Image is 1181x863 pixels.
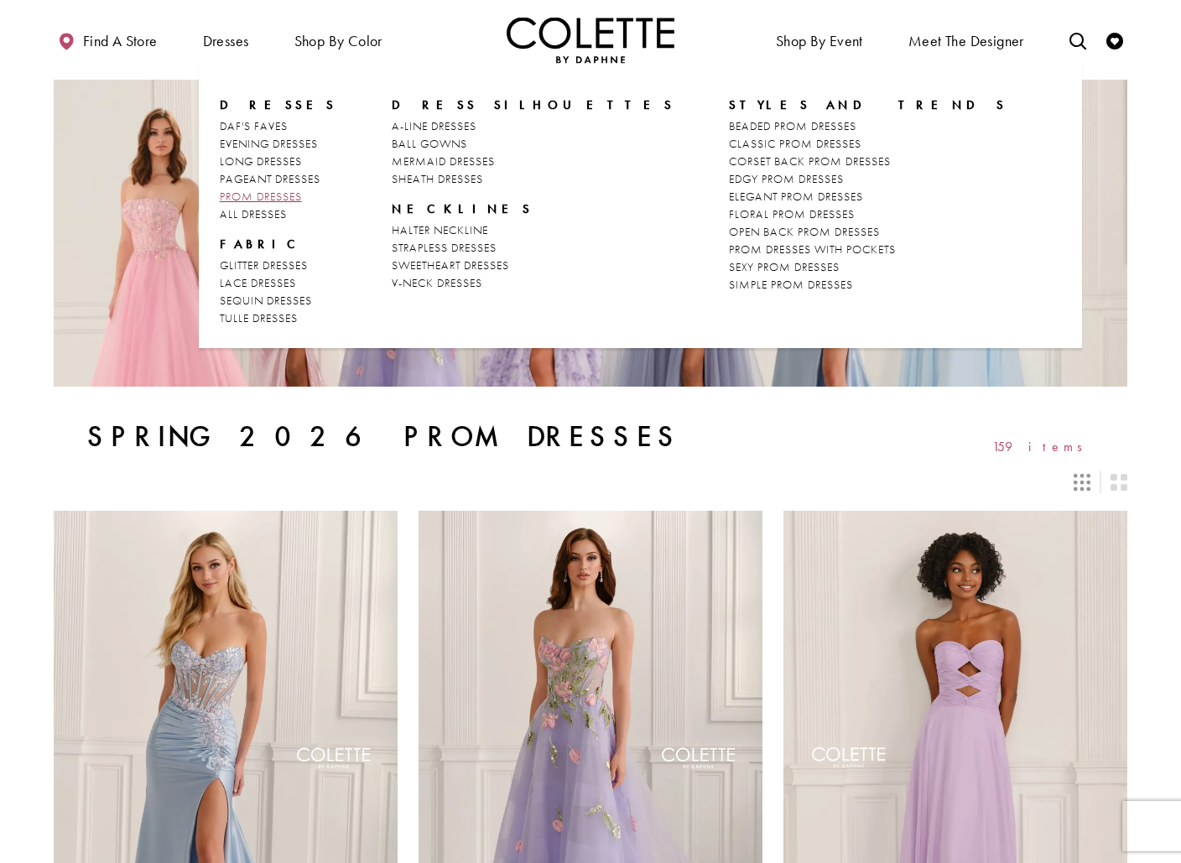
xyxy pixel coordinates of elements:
img: Colette by Daphne [507,17,674,63]
span: NECKLINES [392,200,533,217]
a: Meet the designer [904,17,1028,63]
span: MERMAID DRESSES [392,153,495,169]
h1: Spring 2026 Prom Dresses [87,420,681,454]
a: HALTER NECKLINE [392,221,674,239]
a: PAGEANT DRESSES [220,170,337,188]
span: ALL DRESSES [220,206,287,221]
span: FLORAL PROM DRESSES [729,206,855,221]
span: PAGEANT DRESSES [220,171,320,186]
a: OPEN BACK PROM DRESSES [729,223,1007,241]
a: SWEETHEART DRESSES [392,257,674,274]
span: Shop by color [294,33,382,49]
span: FABRIC [220,236,337,252]
span: BEADED PROM DRESSES [729,118,856,133]
span: V-NECK DRESSES [392,275,482,290]
a: A-LINE DRESSES [392,117,674,135]
span: EVENING DRESSES [220,136,318,151]
span: GLITTER DRESSES [220,257,308,273]
span: HALTER NECKLINE [392,222,488,237]
span: NECKLINES [392,200,674,217]
span: Shop by color [290,17,387,63]
a: ELEGANT PROM DRESSES [729,188,1007,205]
span: DRESS SILHOUETTES [392,96,674,113]
a: LACE DRESSES [220,274,337,292]
span: Dresses [199,17,253,63]
a: SEQUIN DRESSES [220,292,337,309]
span: EDGY PROM DRESSES [729,171,844,186]
span: Shop By Event [772,17,867,63]
a: Check Wishlist [1102,17,1127,63]
span: Dresses [220,96,337,113]
a: Visit Home Page [507,17,674,63]
a: EVENING DRESSES [220,135,337,153]
span: Find a store [83,33,158,49]
a: SHEATH DRESSES [392,170,674,188]
a: BALL GOWNS [392,135,674,153]
span: PROM DRESSES [220,189,302,204]
span: SEXY PROM DRESSES [729,259,840,274]
div: Layout Controls [44,464,1137,501]
a: DAF'S FAVES [220,117,337,135]
span: SIMPLE PROM DRESSES [729,277,853,292]
a: MERMAID DRESSES [392,153,674,170]
a: FLORAL PROM DRESSES [729,205,1007,223]
span: Switch layout to 3 columns [1074,474,1090,491]
a: PROM DRESSES [220,188,337,205]
a: SIMPLE PROM DRESSES [729,276,1007,294]
a: GLITTER DRESSES [220,257,337,274]
a: BEADED PROM DRESSES [729,117,1007,135]
a: EDGY PROM DRESSES [729,170,1007,188]
a: V-NECK DRESSES [392,274,674,292]
a: LONG DRESSES [220,153,337,170]
span: STRAPLESS DRESSES [392,240,497,255]
span: PROM DRESSES WITH POCKETS [729,242,896,257]
span: 159 items [992,439,1094,454]
span: CORSET BACK PROM DRESSES [729,153,891,169]
span: STYLES AND TRENDS [729,96,1007,113]
a: Find a store [54,17,161,63]
a: PROM DRESSES WITH POCKETS [729,241,1007,258]
span: Switch layout to 2 columns [1111,474,1127,491]
span: OPEN BACK PROM DRESSES [729,224,880,239]
span: Dresses [203,33,249,49]
a: CORSET BACK PROM DRESSES [729,153,1007,170]
a: CLASSIC PROM DRESSES [729,135,1007,153]
span: TULLE DRESSES [220,310,298,325]
span: SWEETHEART DRESSES [392,257,509,273]
span: DAF'S FAVES [220,118,288,133]
span: LONG DRESSES [220,153,302,169]
a: ALL DRESSES [220,205,337,223]
span: ELEGANT PROM DRESSES [729,189,863,204]
span: CLASSIC PROM DRESSES [729,136,861,151]
span: LACE DRESSES [220,275,296,290]
span: SEQUIN DRESSES [220,293,312,308]
a: SEXY PROM DRESSES [729,258,1007,276]
span: Meet the designer [908,33,1024,49]
span: BALL GOWNS [392,136,467,151]
span: FABRIC [220,236,304,252]
a: Toggle search [1065,17,1090,63]
span: A-LINE DRESSES [392,118,476,133]
span: SHEATH DRESSES [392,171,483,186]
span: Shop By Event [776,33,863,49]
a: STRAPLESS DRESSES [392,239,674,257]
a: TULLE DRESSES [220,309,337,327]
